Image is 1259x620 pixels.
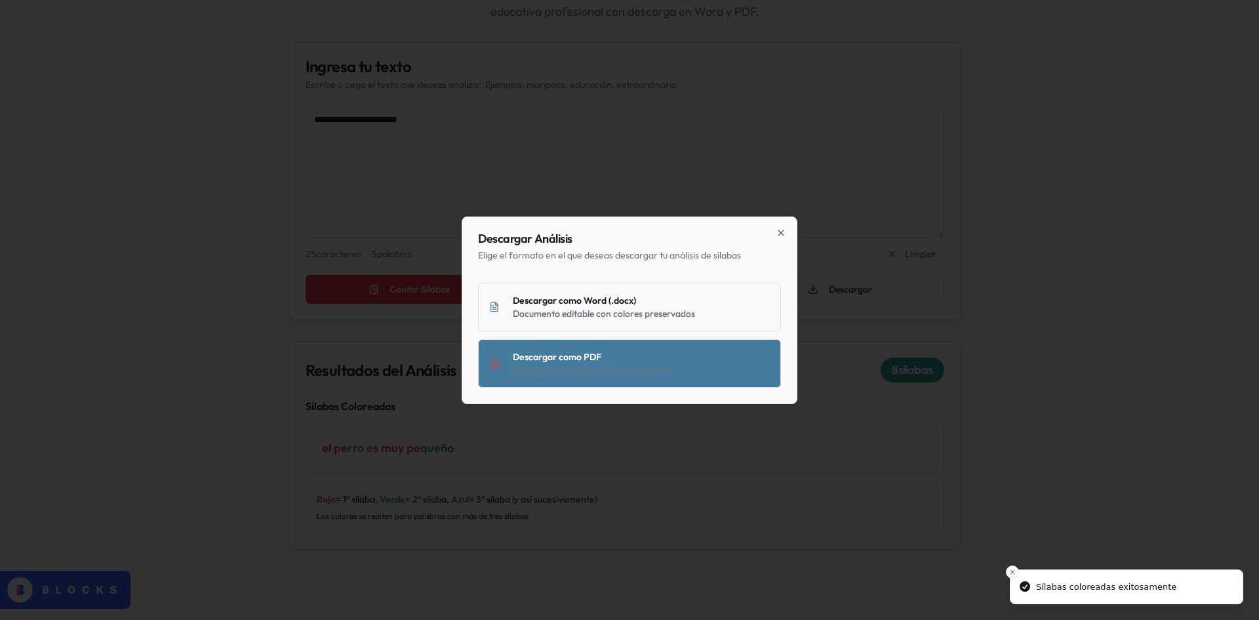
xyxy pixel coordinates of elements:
div: Descargar como PDF [513,350,770,363]
h2: Descargar Análisis [478,233,781,245]
div: Documento para imprimir o compartir [513,363,770,377]
p: Elige el formato en el que deseas descargar tu análisis de sílabas [478,249,781,262]
div: Documento editable con colores preservados [513,307,770,320]
div: Descargar como Word (.docx) [513,294,770,307]
button: Descargar como PDFDocumento para imprimir o compartir [478,339,781,388]
button: Descargar como Word (.docx)Documento editable con colores preservados [478,283,781,331]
